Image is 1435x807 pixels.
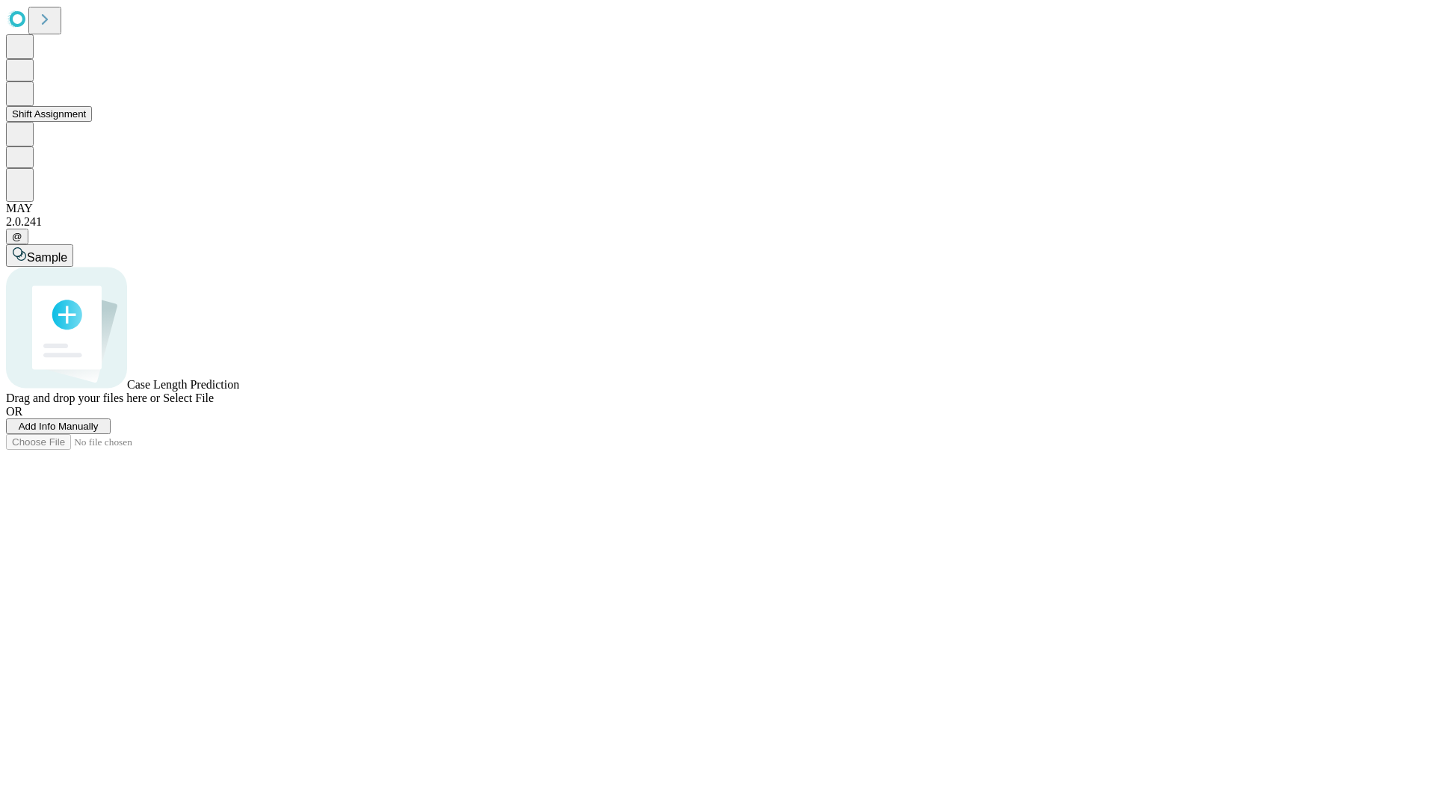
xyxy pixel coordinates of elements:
[6,392,160,404] span: Drag and drop your files here or
[6,418,111,434] button: Add Info Manually
[27,251,67,264] span: Sample
[6,106,92,122] button: Shift Assignment
[6,229,28,244] button: @
[6,244,73,267] button: Sample
[12,231,22,242] span: @
[163,392,214,404] span: Select File
[6,405,22,418] span: OR
[6,202,1429,215] div: MAY
[19,421,99,432] span: Add Info Manually
[127,378,239,391] span: Case Length Prediction
[6,215,1429,229] div: 2.0.241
